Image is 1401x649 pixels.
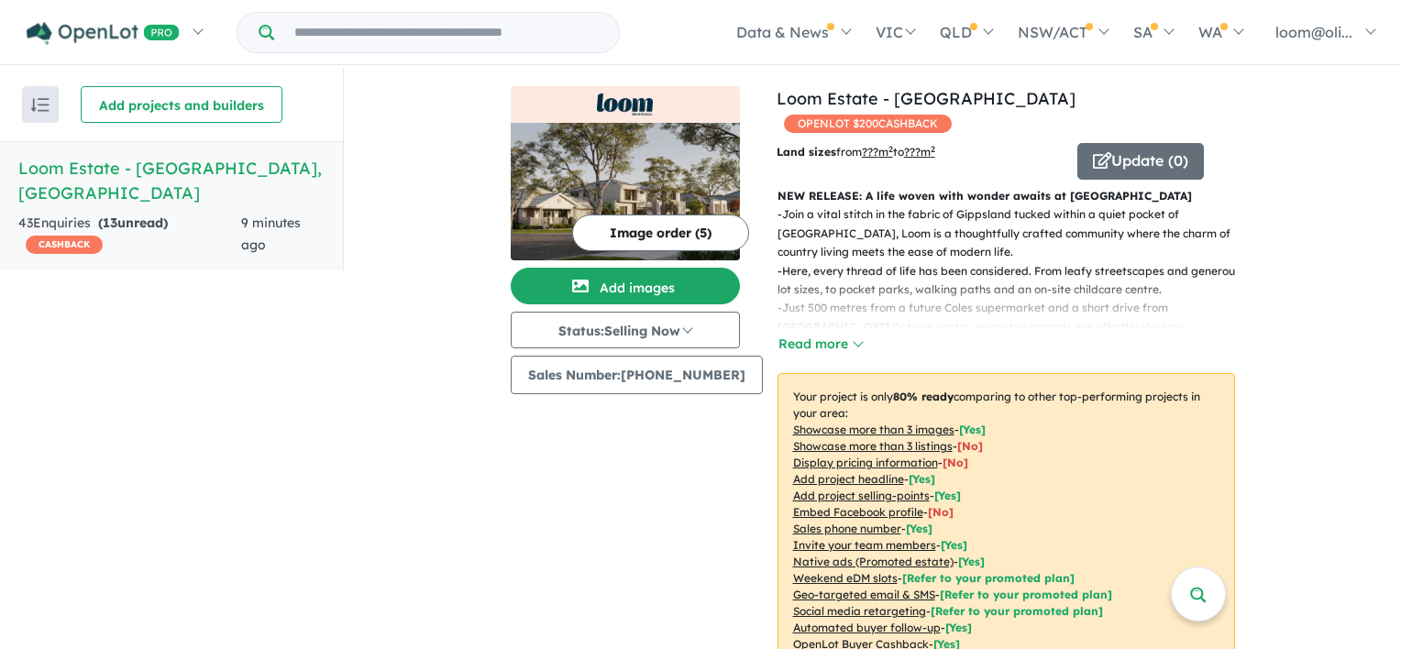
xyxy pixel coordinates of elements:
[793,489,930,502] u: Add project selling-points
[778,299,1250,336] p: - Just 500 metres from a future Coles supermarket and a short drive from [GEOGRAPHIC_DATA]’s town...
[902,571,1075,585] span: [Refer to your promoted plan]
[518,93,733,115] img: Loom Estate - Warragul Logo
[31,98,50,112] img: sort.svg
[278,13,615,52] input: Try estate name, suburb, builder or developer
[777,143,1064,161] p: from
[793,423,954,436] u: Showcase more than 3 images
[1275,23,1352,41] span: loom@oli...
[934,489,961,502] span: [ Yes ]
[793,522,901,535] u: Sales phone number
[793,505,923,519] u: Embed Facebook profile
[81,86,282,123] button: Add projects and builders
[793,604,926,618] u: Social media retargeting
[511,86,740,260] a: Loom Estate - Warragul LogoLoom Estate - Warragul
[793,456,938,469] u: Display pricing information
[909,472,935,486] span: [ Yes ]
[906,522,932,535] span: [ Yes ]
[793,555,954,568] u: Native ads (Promoted estate)
[959,423,986,436] span: [ Yes ]
[957,439,983,453] span: [ No ]
[931,604,1103,618] span: [Refer to your promoted plan]
[793,588,935,601] u: Geo-targeted email & SMS
[904,145,935,159] u: ???m
[778,334,864,355] button: Read more
[778,205,1250,261] p: - Join a vital stitch in the fabric of Gippsland tucked within a quiet pocket of [GEOGRAPHIC_DATA...
[241,214,301,253] span: 9 minutes ago
[793,538,936,552] u: Invite your team members
[943,456,968,469] span: [ No ]
[931,144,935,154] sup: 2
[18,156,325,205] h5: Loom Estate - [GEOGRAPHIC_DATA] , [GEOGRAPHIC_DATA]
[893,145,935,159] span: to
[778,187,1235,205] p: NEW RELEASE: A life woven with wonder awaits at [GEOGRAPHIC_DATA]
[940,588,1112,601] span: [Refer to your promoted plan]
[27,22,180,45] img: Openlot PRO Logo White
[958,555,985,568] span: [Yes]
[793,472,904,486] u: Add project headline
[793,439,953,453] u: Showcase more than 3 listings
[784,115,952,133] span: OPENLOT $ 200 CASHBACK
[793,571,898,585] u: Weekend eDM slots
[862,145,893,159] u: ??? m
[945,621,972,634] span: [Yes]
[26,236,103,254] span: CASHBACK
[511,123,740,260] img: Loom Estate - Warragul
[572,214,749,251] button: Image order (5)
[18,213,241,257] div: 43 Enquir ies
[777,145,836,159] b: Land sizes
[511,356,763,394] button: Sales Number:[PHONE_NUMBER]
[511,268,740,304] button: Add images
[103,214,117,231] span: 13
[941,538,967,552] span: [ Yes ]
[777,88,1076,109] a: Loom Estate - [GEOGRAPHIC_DATA]
[888,144,893,154] sup: 2
[98,214,168,231] strong: ( unread)
[893,390,954,403] b: 80 % ready
[928,505,954,519] span: [ No ]
[778,262,1250,300] p: - Here, every thread of life has been considered. From leafy streetscapes and generous lot sizes,...
[793,621,941,634] u: Automated buyer follow-up
[1077,143,1204,180] button: Update (0)
[511,312,740,348] button: Status:Selling Now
